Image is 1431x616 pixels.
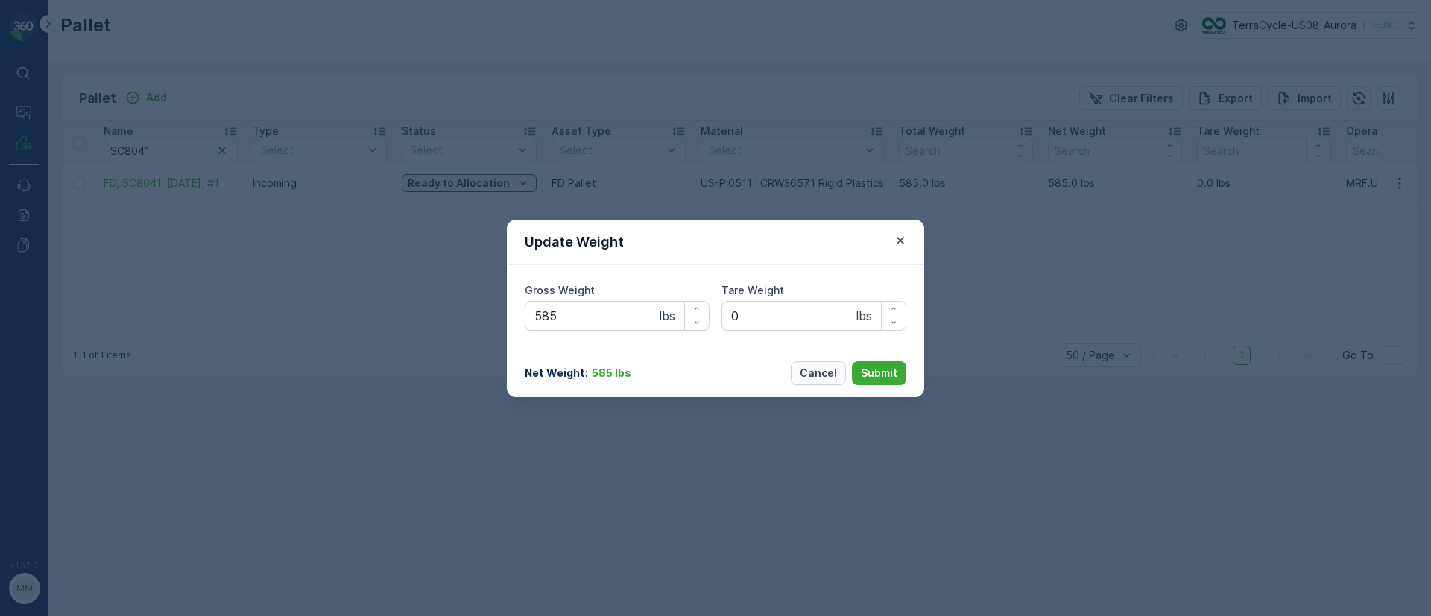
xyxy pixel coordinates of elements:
[660,307,675,325] p: lbs
[525,366,588,381] p: Net Weight :
[592,366,631,381] p: 585 lbs
[525,232,624,253] p: Update Weight
[800,366,837,381] p: Cancel
[721,284,784,296] label: Tare Weight
[856,307,872,325] p: lbs
[791,361,846,385] button: Cancel
[861,366,897,381] p: Submit
[525,284,595,296] label: Gross Weight
[852,361,906,385] button: Submit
